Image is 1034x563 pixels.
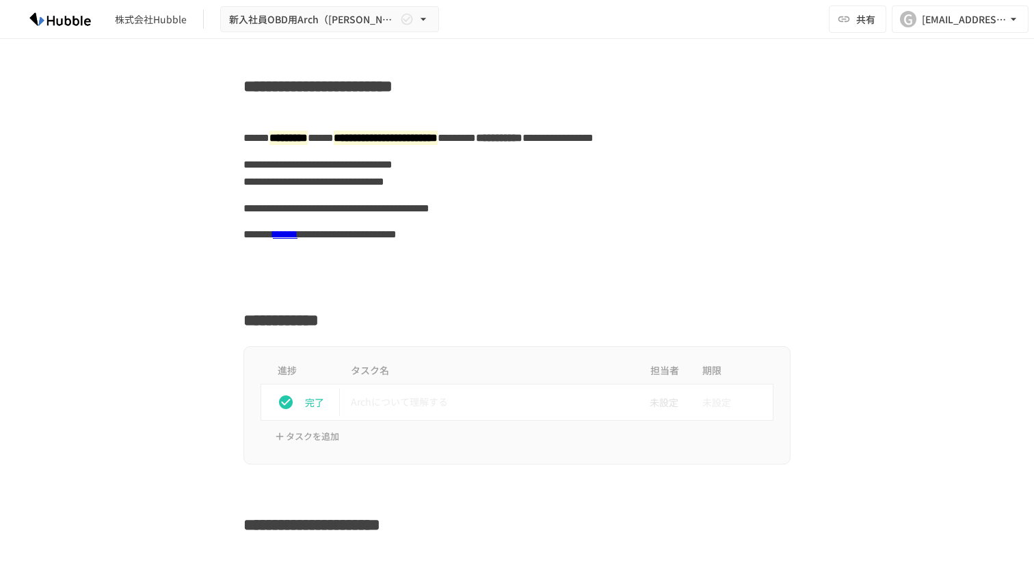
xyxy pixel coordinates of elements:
div: [EMAIL_ADDRESS][DOMAIN_NAME] [922,11,1007,28]
span: 新入社員OBD用Arch（[PERSON_NAME]） [229,11,397,28]
button: 共有 [829,5,886,33]
th: 進捗 [261,358,341,384]
button: 新入社員OBD用Arch（[PERSON_NAME]） [220,6,439,33]
p: Archについて理解する [351,393,626,410]
div: 株式会社Hubble [115,12,187,27]
span: 未設定 [702,389,731,416]
img: HzDRNkGCf7KYO4GfwKnzITak6oVsp5RHeZBEM1dQFiQ [16,8,104,30]
span: 未設定 [639,395,678,410]
th: タスク名 [340,358,637,384]
button: G[EMAIL_ADDRESS][DOMAIN_NAME] [892,5,1029,33]
div: G [900,11,916,27]
th: 担当者 [637,358,691,384]
p: 完了 [305,395,334,410]
th: 期限 [691,358,773,384]
table: task table [261,358,773,421]
button: タスクを追加 [271,426,343,447]
button: status [272,389,300,416]
span: 共有 [856,12,875,27]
